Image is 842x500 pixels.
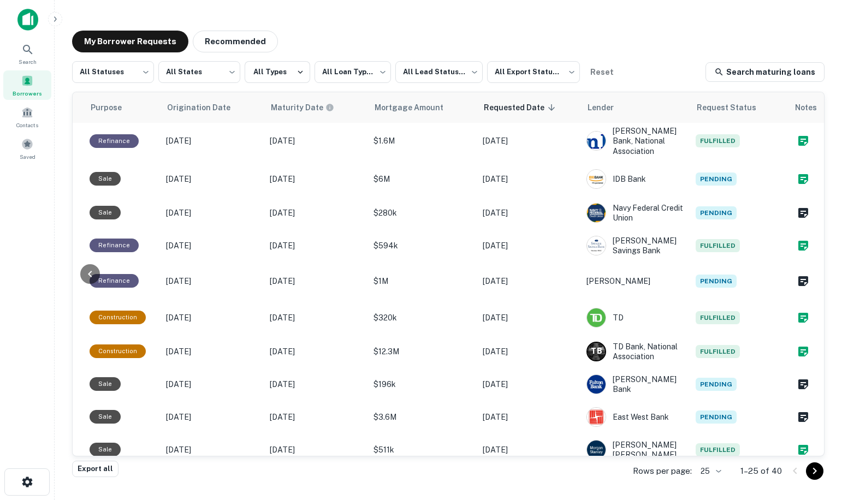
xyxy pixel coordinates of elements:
a: Contacts [3,102,51,132]
div: [PERSON_NAME] [PERSON_NAME] [586,440,685,460]
span: Saved [20,152,35,161]
span: Pending [696,410,737,424]
th: Mortgage Amount [368,92,477,123]
p: [DATE] [166,411,259,423]
img: picture [587,375,606,394]
p: Rows per page: [633,465,692,478]
div: Maturity dates displayed may be estimated. Please contact the lender for the most accurate maturi... [271,102,334,114]
p: $3.6M [373,411,472,423]
button: Create a note for this borrower request [794,343,813,360]
a: Saved [3,134,51,163]
th: Lender [581,92,690,123]
th: Maturity dates displayed may be estimated. Please contact the lender for the most accurate maturi... [264,92,368,123]
p: [DATE] [166,346,259,358]
img: picture [587,408,606,426]
th: Request Status [690,92,788,123]
th: Purpose [84,92,161,123]
span: Contacts [16,121,38,129]
div: TD Bank, National Association [586,342,685,361]
div: This loan purpose was for construction [90,344,146,358]
span: Fulfilled [696,345,740,358]
p: [DATE] [166,312,259,324]
span: Purpose [91,101,136,114]
p: T B [591,346,602,357]
p: $511k [373,444,472,456]
p: [DATE] [166,135,259,147]
div: 25 [696,463,723,479]
button: Export all [72,461,118,477]
p: [DATE] [483,312,576,324]
p: [DATE] [166,173,259,185]
span: Lender [588,101,628,114]
p: [DATE] [483,378,576,390]
div: All Export Statuses [487,58,580,86]
p: [PERSON_NAME] [586,275,685,287]
div: Navy Federal Credit Union [586,203,685,223]
p: [DATE] [166,240,259,252]
p: [DATE] [166,444,259,456]
th: Origination Date [161,92,264,123]
span: Pending [696,172,737,186]
p: [DATE] [270,378,363,390]
span: Fulfilled [696,443,740,456]
p: [DATE] [483,275,576,287]
span: Notes [795,101,817,114]
button: My Borrower Requests [72,31,188,52]
button: All Types [245,61,310,83]
div: This loan purpose was for refinancing [90,134,139,148]
p: [DATE] [483,346,576,358]
img: picture [587,308,606,327]
a: Search [3,39,51,68]
p: $1M [373,275,472,287]
a: Borrowers [3,70,51,100]
button: Create a note for this borrower request [794,409,813,425]
span: Pending [696,206,737,219]
p: [DATE] [483,135,576,147]
div: IDB Bank [586,169,685,189]
p: [DATE] [270,173,363,185]
p: [DATE] [483,411,576,423]
p: $594k [373,240,472,252]
button: Create a note for this borrower request [794,205,813,221]
img: picture [587,441,606,459]
th: Notes [788,92,824,123]
img: picture [587,170,606,188]
button: Go to next page [806,462,823,480]
div: East West Bank [586,407,685,427]
span: Maturity dates displayed may be estimated. Please contact the lender for the most accurate maturi... [271,102,348,114]
span: Request Status [697,101,770,114]
div: [PERSON_NAME] Bank [586,374,685,394]
h6: Maturity Date [271,102,323,114]
p: [DATE] [483,444,576,456]
p: $196k [373,378,472,390]
img: picture [587,132,606,150]
p: [DATE] [270,275,363,287]
th: Requested Date [477,92,581,123]
button: Recommended [193,31,278,52]
div: This loan purpose was for refinancing [90,274,139,288]
p: $12.3M [373,346,472,358]
img: picture [587,236,606,255]
span: Mortgage Amount [375,101,458,114]
div: All Loan Types [315,58,391,86]
div: TD [586,308,685,328]
p: [DATE] [166,378,259,390]
p: [DATE] [270,346,363,358]
button: Create a note for this borrower request [794,376,813,392]
button: Create a note for this borrower request [794,133,813,149]
p: [DATE] [270,135,363,147]
p: [DATE] [270,312,363,324]
span: Fulfilled [696,239,740,252]
div: Chat Widget [787,413,842,465]
span: Fulfilled [696,134,740,147]
div: All Lead Statuses [395,58,483,86]
button: Create a note for this borrower request [794,309,813,326]
p: [DATE] [270,207,363,219]
span: Pending [696,378,737,391]
p: $320k [373,312,472,324]
span: Search [19,57,37,66]
button: Reset [584,61,619,83]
